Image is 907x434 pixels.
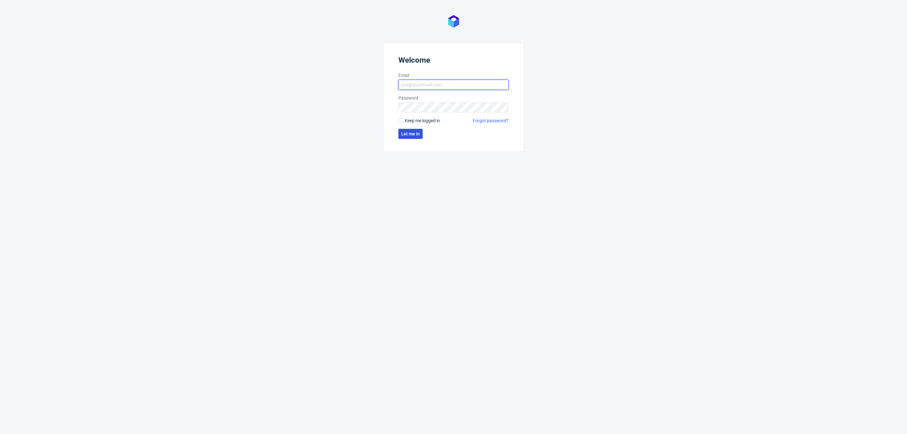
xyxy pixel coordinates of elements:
label: Password [398,95,509,101]
span: Let me in [401,132,420,136]
header: Welcome [398,56,509,67]
input: you@youremail.com [398,80,509,90]
label: Email [398,72,509,78]
span: Keep me logged in [405,117,440,124]
button: Let me in [398,129,423,139]
a: Forgot password? [473,117,509,124]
